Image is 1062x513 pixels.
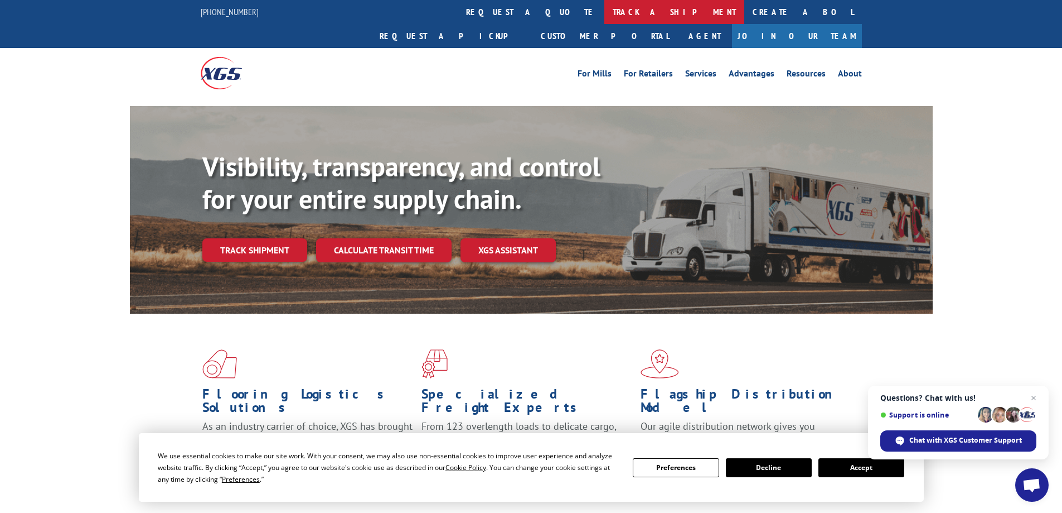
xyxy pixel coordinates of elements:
p: From 123 overlength loads to delicate cargo, our experienced staff knows the best way to move you... [421,420,632,469]
h1: Specialized Freight Experts [421,387,632,420]
a: Services [685,69,716,81]
button: Preferences [633,458,719,477]
div: We use essential cookies to make our site work. With your consent, we may also use non-essential ... [158,450,619,485]
span: Our agile distribution network gives you nationwide inventory management on demand. [641,420,846,446]
a: Track shipment [202,238,307,262]
span: Cookie Policy [445,463,486,472]
img: xgs-icon-flagship-distribution-model-red [641,349,679,378]
span: Questions? Chat with us! [880,394,1036,402]
a: Resources [787,69,826,81]
span: Close chat [1027,391,1040,405]
img: xgs-icon-total-supply-chain-intelligence-red [202,349,237,378]
a: Agent [677,24,732,48]
b: Visibility, transparency, and control for your entire supply chain. [202,149,600,216]
a: XGS ASSISTANT [460,238,556,262]
a: For Mills [578,69,612,81]
a: Calculate transit time [316,238,452,262]
h1: Flagship Distribution Model [641,387,851,420]
button: Decline [726,458,812,477]
a: Request a pickup [371,24,532,48]
span: Preferences [222,474,260,484]
h1: Flooring Logistics Solutions [202,387,413,420]
div: Open chat [1015,468,1049,502]
button: Accept [818,458,904,477]
img: xgs-icon-focused-on-flooring-red [421,349,448,378]
a: For Retailers [624,69,673,81]
span: As an industry carrier of choice, XGS has brought innovation and dedication to flooring logistics... [202,420,413,459]
span: Chat with XGS Customer Support [909,435,1022,445]
span: Support is online [880,411,974,419]
a: Advantages [729,69,774,81]
a: Join Our Team [732,24,862,48]
div: Cookie Consent Prompt [139,433,924,502]
div: Chat with XGS Customer Support [880,430,1036,452]
a: Customer Portal [532,24,677,48]
a: About [838,69,862,81]
a: [PHONE_NUMBER] [201,6,259,17]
